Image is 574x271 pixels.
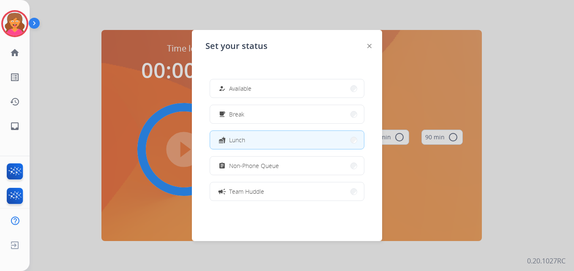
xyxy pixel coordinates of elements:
mat-icon: campaign [218,187,226,195]
span: Set your status [205,40,268,52]
img: close-button [367,44,372,48]
p: 0.20.1027RC [527,256,566,266]
img: avatar [3,12,27,35]
span: Break [229,110,244,119]
mat-icon: inbox [10,121,20,131]
button: Non-Phone Queue [210,157,364,175]
button: Break [210,105,364,123]
mat-icon: fastfood [219,136,226,144]
mat-icon: how_to_reg [219,85,226,92]
mat-icon: home [10,48,20,58]
button: Team Huddle [210,182,364,201]
button: Lunch [210,131,364,149]
mat-icon: list_alt [10,72,20,82]
span: Available [229,84,251,93]
span: Team Huddle [229,187,264,196]
span: Non-Phone Queue [229,161,279,170]
mat-icon: assignment [219,162,226,169]
button: Available [210,79,364,98]
mat-icon: free_breakfast [219,111,226,118]
mat-icon: history [10,97,20,107]
span: Lunch [229,135,245,144]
